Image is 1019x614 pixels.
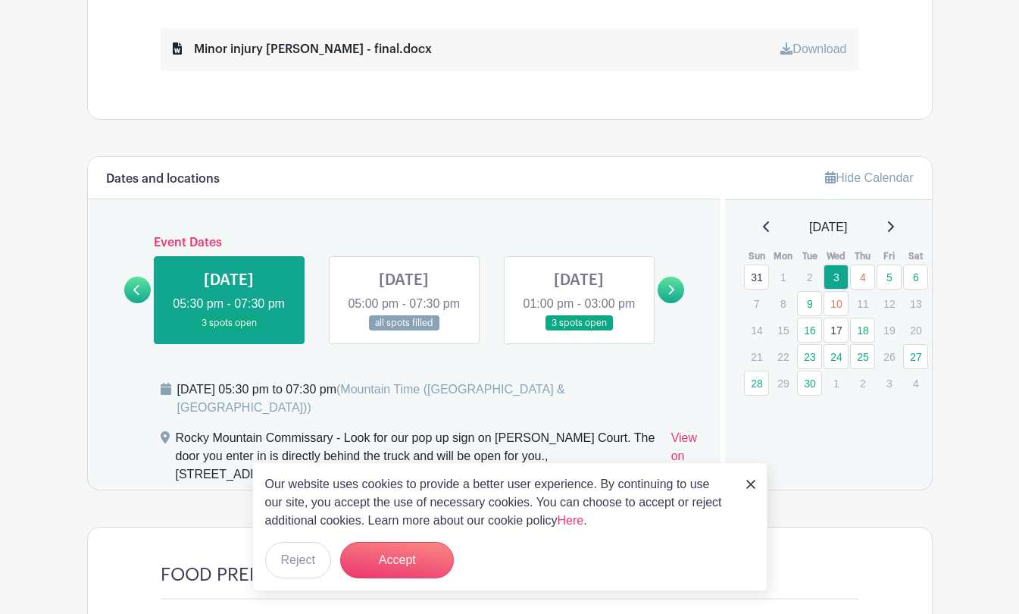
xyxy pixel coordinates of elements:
a: Here [558,514,584,527]
th: Wed [823,249,849,264]
p: 2 [850,371,875,395]
p: 20 [903,318,928,342]
a: 5 [877,265,902,290]
a: 24 [824,344,849,369]
h4: FOOD PREP - Rocky Mtn Commissary [161,564,476,586]
th: Sat [902,249,929,264]
div: [DATE] 05:30 pm to 07:30 pm [177,381,703,417]
th: Sun [743,249,770,264]
a: 9 [797,291,822,316]
th: Thu [849,249,876,264]
a: 28 [744,371,769,396]
span: [DATE] [809,218,847,237]
p: 4 [903,371,928,395]
a: 23 [797,344,822,369]
th: Tue [796,249,823,264]
button: Accept [340,542,454,578]
a: 30 [797,371,822,396]
a: View on Map [671,429,702,490]
a: 4 [850,265,875,290]
p: 22 [771,345,796,368]
p: 12 [877,292,902,315]
p: 11 [850,292,875,315]
h6: Dates and locations [106,172,220,186]
p: 29 [771,371,796,395]
a: 3 [824,265,849,290]
p: 15 [771,318,796,342]
a: 27 [903,344,928,369]
div: Minor injury [PERSON_NAME] - final.docx [173,40,432,58]
a: 31 [744,265,769,290]
h6: Event Dates [151,236,658,250]
p: 3 [877,371,902,395]
a: 18 [850,318,875,343]
th: Fri [876,249,902,264]
p: 21 [744,345,769,368]
button: Reject [265,542,331,578]
p: 26 [877,345,902,368]
a: Hide Calendar [825,171,913,184]
p: 1 [771,265,796,289]
span: (Mountain Time ([GEOGRAPHIC_DATA] & [GEOGRAPHIC_DATA])) [177,383,565,414]
a: 16 [797,318,822,343]
p: 2 [797,265,822,289]
p: 7 [744,292,769,315]
p: Our website uses cookies to provide a better user experience. By continuing to use our site, you ... [265,475,730,530]
a: 6 [903,265,928,290]
a: 25 [850,344,875,369]
a: 17 [824,318,849,343]
a: 10 [824,291,849,316]
th: Mon [770,249,796,264]
p: 8 [771,292,796,315]
a: Download [780,42,846,55]
img: close_button-5f87c8562297e5c2d7936805f587ecaba9071eb48480494691a3f1689db116b3.svg [746,480,755,489]
p: 13 [903,292,928,315]
p: 14 [744,318,769,342]
p: 1 [824,371,849,395]
div: Rocky Mountain Commissary - Look for our pop up sign on [PERSON_NAME] Court. The door you enter i... [176,429,659,490]
p: 19 [877,318,902,342]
